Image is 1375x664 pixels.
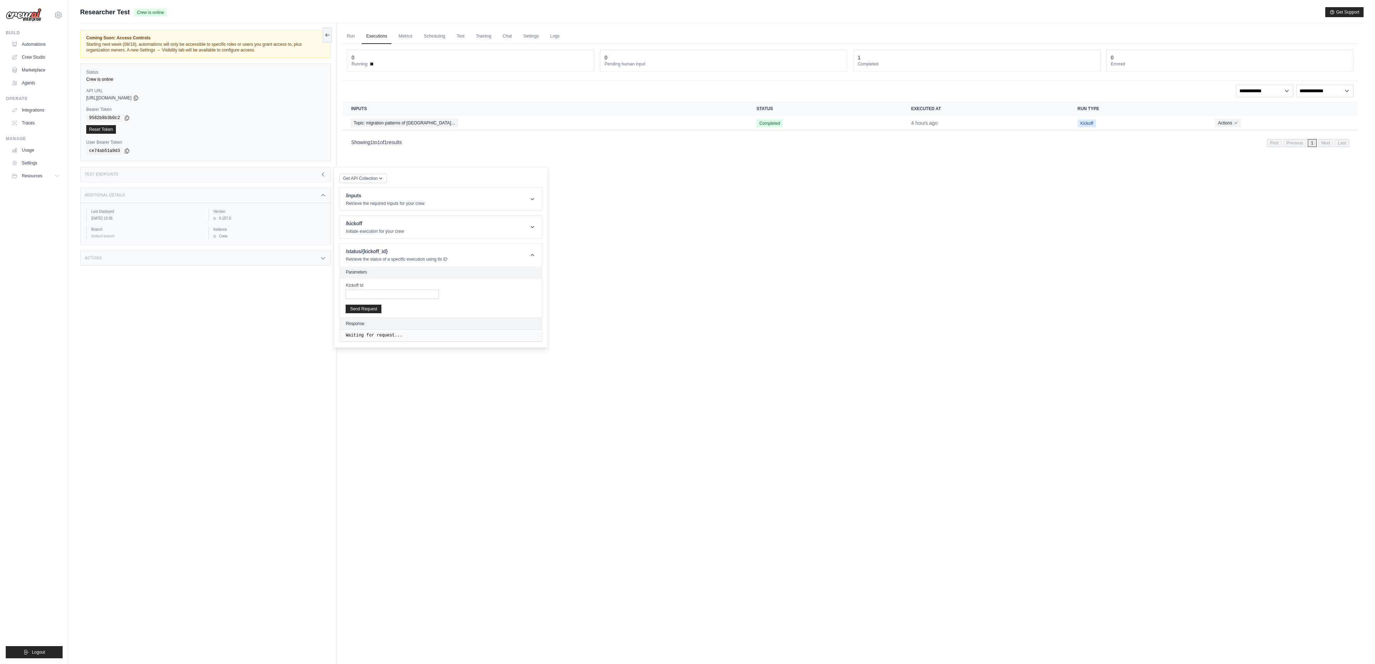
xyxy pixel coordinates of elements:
[9,39,63,50] a: Automations
[9,157,63,169] a: Settings
[362,29,391,44] a: Executions
[85,193,125,197] h3: Additional Details
[346,333,536,338] pre: Waiting for request...
[9,117,63,129] a: Traces
[1111,61,1349,67] dt: Errored
[6,136,63,142] div: Manage
[346,228,404,234] p: Initiate execution for your crew
[1069,102,1207,116] th: Run Type
[911,120,937,126] time: August 14, 2025 at 11:06 EDT
[6,8,42,22] img: Logo
[1078,119,1096,127] span: Kickoff
[80,7,130,17] span: Researcher Test
[394,29,417,44] a: Metrics
[86,69,325,75] label: Status
[1267,139,1349,147] nav: Pagination
[134,9,167,16] span: Crew is online
[370,139,373,145] span: 1
[86,42,302,53] span: Starting next week (08/18), automations will only be accessible to specific roles or users you gr...
[902,102,1069,116] th: Executed at
[346,248,447,255] h1: /status/{kickoff_id}
[351,139,402,146] p: Showing to of results
[213,233,325,239] div: Crew
[86,107,325,112] label: Bearer Token
[1335,139,1349,147] span: Last
[86,125,116,134] a: Reset Token
[86,88,325,94] label: API URL
[213,216,325,221] div: 0.157.0
[340,174,386,183] button: Get API Collection
[452,29,469,44] a: Test
[86,77,325,82] div: Crew is online
[858,61,1096,67] dt: Completed
[91,216,112,220] time: August 13, 2025 at 13:36 EDT
[91,227,203,232] label: Branch
[420,29,449,44] a: Scheduling
[342,102,748,116] th: Inputs
[9,51,63,63] a: Crew Studio
[32,649,45,655] span: Logout
[86,95,132,101] span: [URL][DOMAIN_NAME]
[213,209,325,214] label: Version
[519,29,543,44] a: Settings
[346,321,364,326] h2: Response
[9,77,63,89] a: Agents
[22,173,42,179] span: Resources
[1318,139,1333,147] span: Next
[343,176,377,181] span: Get API Collection
[346,220,404,227] h1: /kickoff
[91,234,114,238] span: Default branch
[213,227,325,232] label: Instance
[86,35,325,41] span: Coming Soon: Access Controls
[1215,119,1240,127] button: Actions for execution
[858,54,860,61] div: 1
[351,61,367,67] span: Running
[351,54,354,61] div: 0
[1308,139,1317,147] span: 1
[377,139,380,145] span: 1
[351,119,458,127] span: Topic: migration patterns of [GEOGRAPHIC_DATA]…
[9,64,63,76] a: Marketplace
[342,133,1358,152] nav: Pagination
[748,102,902,116] th: Status
[85,172,118,177] h3: Test Endpoints
[86,139,325,145] label: User Bearer Token
[86,147,123,155] code: ce74ab51a9d3
[86,114,123,122] code: 9582b8b3b0c2
[346,192,424,199] h1: /inputs
[346,269,536,275] h2: Parameters
[6,96,63,102] div: Operate
[6,646,63,658] button: Logout
[346,256,447,262] p: Retrieve the status of a specific execution using its ID
[6,30,63,36] div: Build
[384,139,387,145] span: 1
[346,305,381,313] button: Send Request
[756,119,783,127] span: Completed
[546,29,564,44] a: Logs
[9,144,63,156] a: Usage
[605,54,608,61] div: 0
[85,256,102,260] h3: Actions
[472,29,496,44] a: Training
[1267,139,1282,147] span: First
[342,29,359,44] a: Run
[346,282,439,288] label: Kickoff Id
[9,170,63,182] button: Resources
[1325,7,1364,17] button: Get Support
[9,104,63,116] a: Integrations
[1283,139,1306,147] span: Previous
[498,29,516,44] a: Chat
[351,119,739,127] a: View execution details for Topic
[342,102,1358,152] section: Crew executions table
[1111,54,1114,61] div: 0
[91,209,203,214] label: Last Deployed
[605,61,843,67] dt: Pending human input
[346,201,424,206] p: Retrieve the required inputs for your crew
